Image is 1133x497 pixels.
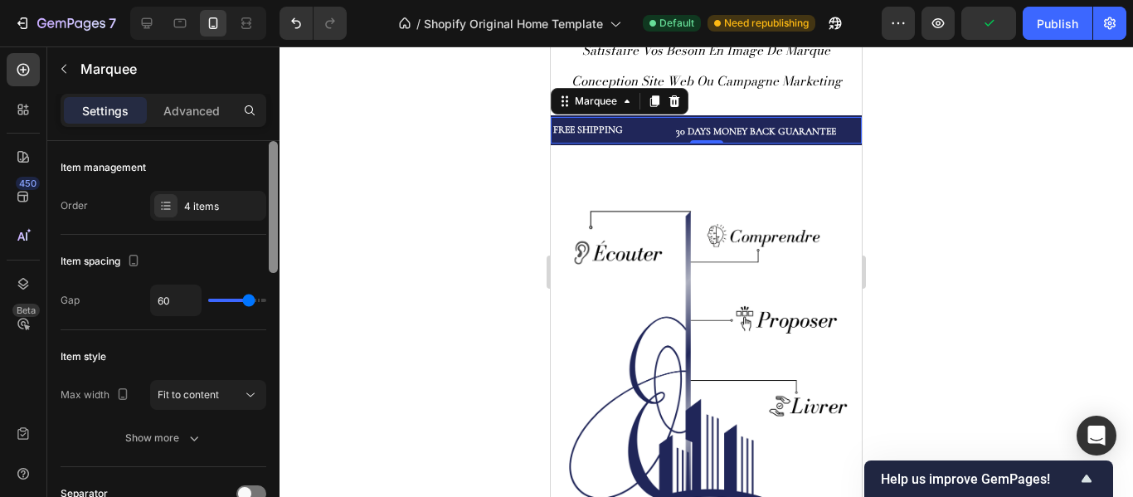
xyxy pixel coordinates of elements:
p: 7 [109,13,116,33]
div: Item management [61,160,146,175]
span: / [416,15,421,32]
div: Rich Text Editor. Editing area: main [124,75,287,96]
div: Publish [1037,15,1078,32]
span: Need republishing [724,16,809,31]
div: 4 items [184,199,262,214]
div: Order [61,198,88,213]
div: Item spacing [61,251,143,273]
p: Marquee [80,59,260,79]
div: 450 [16,177,40,190]
div: Show more [125,430,202,446]
div: Open Intercom Messenger [1077,416,1116,456]
p: 30 DAYS MONEY BACK GUARANTEE [125,76,285,95]
div: Beta [12,304,40,317]
span: Fit to content [158,388,219,401]
div: Undo/Redo [280,7,347,40]
button: Publish [1023,7,1092,40]
div: Marquee [21,47,70,62]
p: Settings [82,102,129,119]
span: Help us improve GemPages! [881,471,1077,487]
iframe: Design area [551,46,862,497]
button: 7 [7,7,124,40]
button: Show survey - Help us improve GemPages! [881,469,1097,489]
button: Fit to content [150,380,266,410]
input: Auto [151,285,201,315]
div: Max width [61,384,133,407]
span: Shopify Original Home Template [424,15,603,32]
div: Item style [61,349,106,364]
img: gempages_586319917595231067-db6bddca-40b0-4804-9db9-8b92d44b1a34.png [13,136,298,477]
p: Advanced [163,102,220,119]
div: Rich Text Editor. Editing area: main [1,73,74,95]
span: Default [659,16,694,31]
div: Gap [61,293,80,308]
button: Show more [61,423,266,453]
p: FREE SHIPPING [2,75,72,93]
